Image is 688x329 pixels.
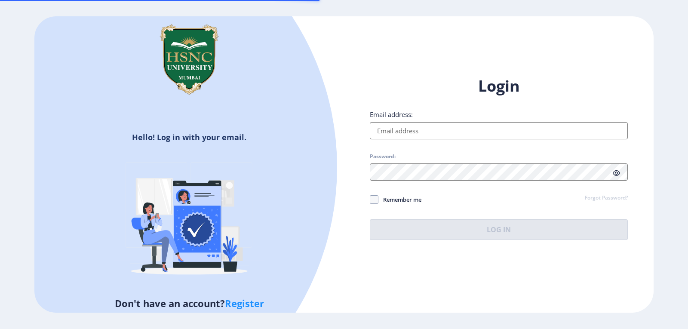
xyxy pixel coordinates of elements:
h5: Don't have an account? [41,296,338,310]
a: Forgot Password? [585,194,628,202]
label: Email address: [370,110,413,119]
button: Log In [370,219,628,240]
span: Remember me [378,194,421,205]
img: hsnc.png [146,16,232,102]
h1: Login [370,76,628,96]
img: Verified-rafiki.svg [114,146,264,296]
input: Email address [370,122,628,139]
a: Register [225,297,264,310]
label: Password: [370,153,396,160]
